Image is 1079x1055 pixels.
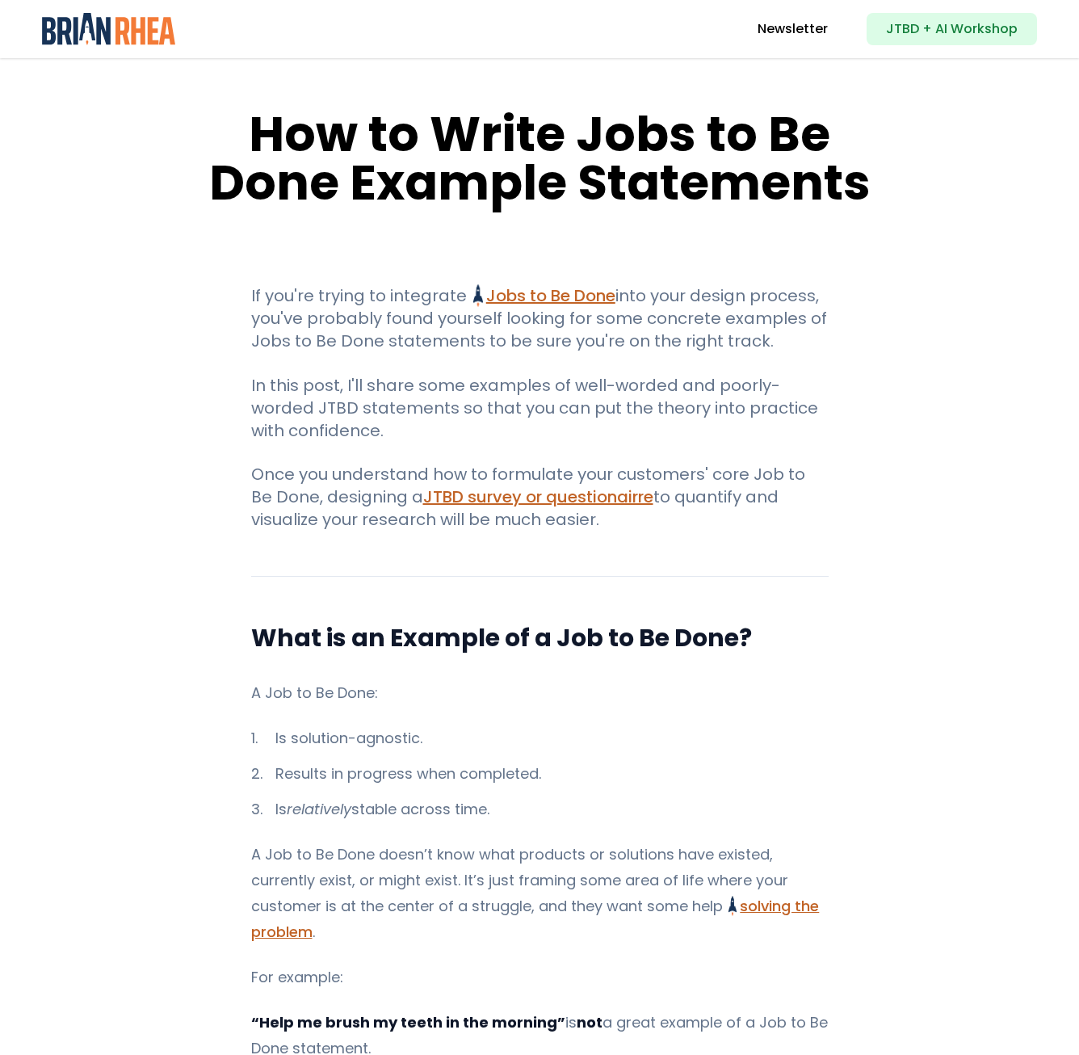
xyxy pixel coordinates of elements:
p: A Job to Be Done doesn’t know what products or solutions have existed, currently exist, or might ... [251,842,829,945]
a: Newsletter [758,19,828,39]
a: JTBD survey or questionairre [423,485,653,508]
p: Once you understand how to formulate your customers' core Job to Be Done, designing a to quantify... [251,463,829,531]
strong: “Help me brush my teeth in the morning” [251,1012,565,1032]
p: If you're trying to integrate into your design process, you've probably found yourself looking fo... [251,284,829,352]
em: relatively [287,799,351,819]
a: Jobs to Be Done [473,284,615,307]
h2: What is an Example of a Job to Be Done? [251,622,829,654]
p: In this post, I'll share some examples of well-worded and poorly-worded JTBD statements so that y... [251,374,829,442]
li: Is stable across time. [251,797,829,822]
li: Results in progress when completed. [251,761,829,787]
li: Is solution-agnostic. [251,725,829,751]
h1: How to Write Jobs to Be Done Example Statements [180,110,900,207]
p: A Job to Be Done: [251,680,829,706]
a: JTBD + AI Workshop [867,13,1037,45]
strong: not [577,1012,602,1032]
p: For example: [251,965,829,990]
img: Brian Rhea [42,13,175,45]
